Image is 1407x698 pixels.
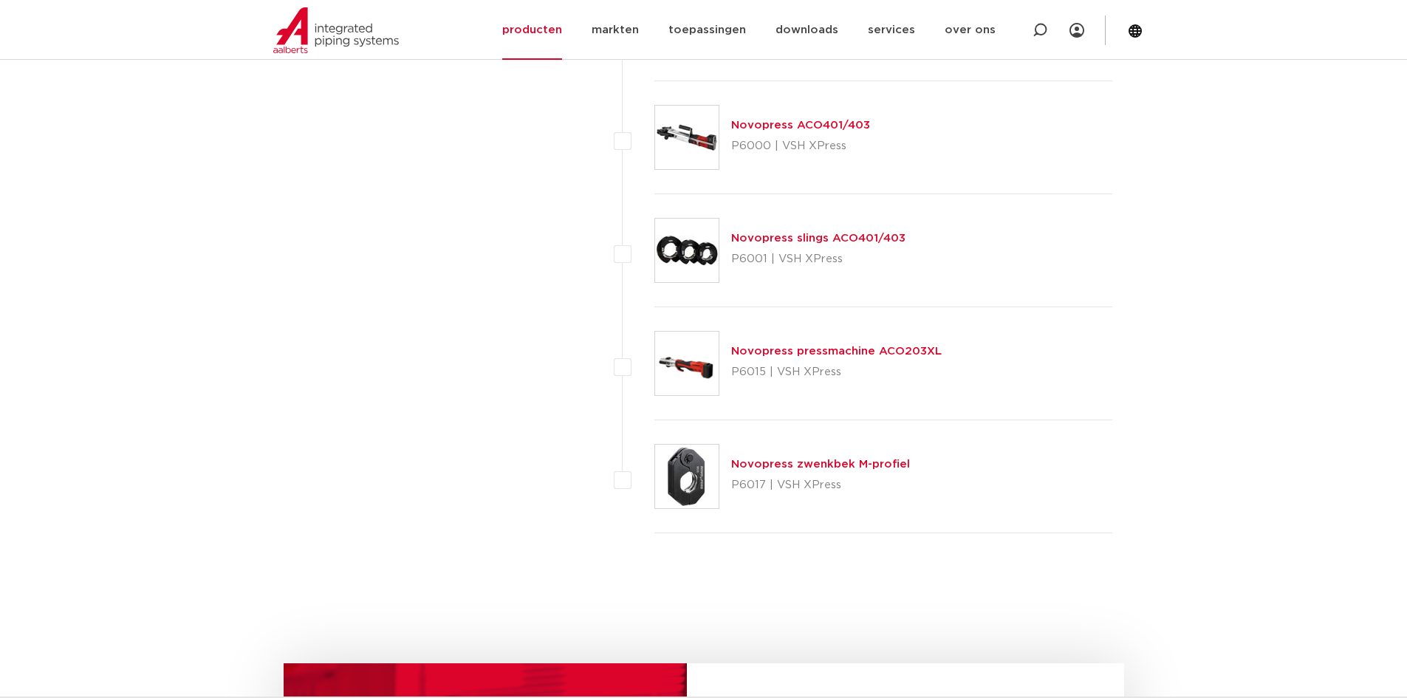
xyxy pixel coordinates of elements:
[655,332,719,395] img: Thumbnail for Novopress pressmachine ACO203XL
[731,120,870,131] a: Novopress ACO401/403
[655,445,719,508] img: Thumbnail for Novopress zwenkbek M-profiel
[731,134,870,158] p: P6000 | VSH XPress
[731,459,910,470] a: Novopress zwenkbek M-profiel
[731,473,910,497] p: P6017 | VSH XPress
[731,247,906,271] p: P6001 | VSH XPress
[655,219,719,282] img: Thumbnail for Novopress slings ACO401/403
[655,106,719,169] img: Thumbnail for Novopress ACO401/403
[731,346,942,357] a: Novopress pressmachine ACO203XL
[731,360,942,384] p: P6015 | VSH XPress
[731,233,906,244] a: Novopress slings ACO401/403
